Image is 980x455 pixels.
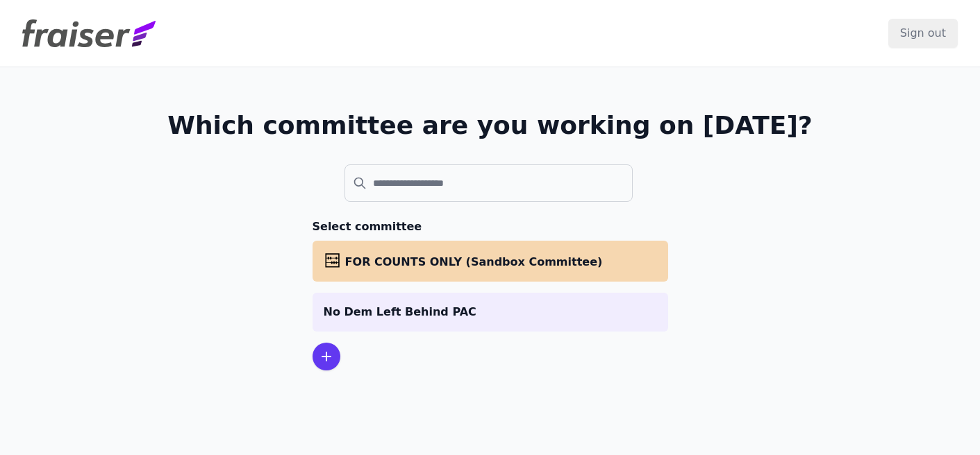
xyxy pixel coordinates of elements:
[313,293,668,332] a: No Dem Left Behind PAC
[22,19,156,47] img: Fraiser Logo
[345,255,603,268] span: FOR COUNTS ONLY (Sandbox Committee)
[888,19,958,48] input: Sign out
[313,218,668,235] h3: Select committee
[313,241,668,282] a: FOR COUNTS ONLY (Sandbox Committee)
[167,112,813,139] h1: Which committee are you working on [DATE]?
[324,304,657,320] p: No Dem Left Behind PAC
